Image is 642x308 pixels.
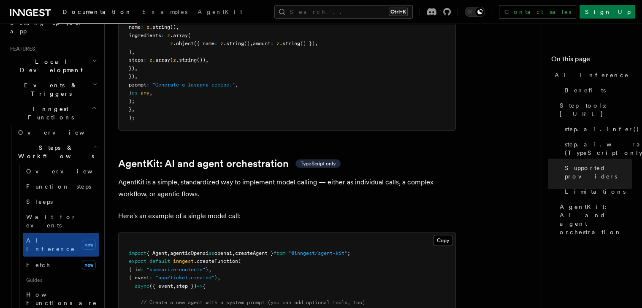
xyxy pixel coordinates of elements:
[194,258,238,264] span: .createFunction
[301,160,336,167] span: TypeScript only
[135,73,138,79] span: ,
[167,32,170,38] span: z
[132,90,138,96] span: as
[129,106,132,112] span: }
[18,129,105,136] span: Overview
[253,41,271,46] span: amount
[129,24,141,30] span: name
[26,237,75,252] span: AI Inference
[15,140,99,164] button: Steps & Workflows
[206,267,209,273] span: }
[161,32,164,38] span: :
[170,41,173,46] span: z
[170,250,209,256] span: agenticOpenai
[560,101,632,118] span: Step tools: [URL]
[82,240,96,250] span: new
[152,57,170,63] span: .array
[7,81,92,98] span: Events & Triggers
[129,65,135,71] span: })
[244,41,250,46] span: ()
[250,41,253,46] span: ,
[129,32,161,38] span: ingredients
[561,184,632,199] a: Limitations
[146,267,206,273] span: "summarize-contents"
[26,198,53,205] span: Sleeps
[315,41,318,46] span: ,
[23,233,99,257] a: AI Inferencenew
[26,168,113,175] span: Overview
[7,15,99,39] a: Setting up your app
[235,250,274,256] span: createAgent }
[7,46,35,52] span: Features
[129,267,141,273] span: { id
[465,7,485,17] button: Toggle dark mode
[561,160,632,184] a: Supported providers
[197,283,203,289] span: =>
[135,65,138,71] span: ,
[57,3,137,24] a: Documentation
[271,41,274,46] span: :
[149,90,152,96] span: ,
[238,258,241,264] span: (
[565,125,639,133] span: step.ai.infer()
[129,258,146,264] span: export
[173,283,176,289] span: ,
[137,3,192,23] a: Examples
[173,258,194,264] span: inngest
[565,164,632,181] span: Supported providers
[23,257,99,273] a: Fetchnew
[209,267,211,273] span: ,
[167,250,170,256] span: ,
[274,250,285,256] span: from
[347,250,350,256] span: ;
[235,82,238,88] span: ,
[560,203,632,236] span: AgentKit: AI and agent orchestration
[7,78,99,101] button: Events & Triggers
[129,82,146,88] span: prompt
[23,194,99,209] a: Sleeps
[141,267,144,273] span: :
[146,24,149,30] span: z
[279,41,300,46] span: .string
[433,235,453,246] button: Copy
[220,41,223,46] span: z
[149,258,170,264] span: default
[499,5,576,19] a: Contact sales
[170,57,173,63] span: (
[141,24,144,30] span: :
[149,24,170,30] span: .string
[274,5,413,19] button: Search...Ctrl+K
[206,57,209,63] span: ,
[209,250,214,256] span: as
[149,57,152,63] span: z
[132,49,135,55] span: ,
[129,115,135,121] span: );
[129,57,144,63] span: steps
[129,98,135,104] span: );
[214,275,217,281] span: }
[7,101,99,125] button: Inngest Functions
[152,82,235,88] span: "Generate a lasagna recipe."
[23,273,99,287] span: Guides
[555,71,629,79] span: AI Inference
[146,82,149,88] span: :
[561,137,632,160] a: step.ai.wrap() (TypeScript only)
[142,8,187,15] span: Examples
[26,183,91,190] span: Function steps
[23,164,99,179] a: Overview
[23,179,99,194] a: Function steps
[129,49,132,55] span: )
[173,57,176,63] span: z
[155,275,214,281] span: "app/ticket.created"
[288,250,347,256] span: "@inngest/agent-kit"
[26,213,76,229] span: Wait for events
[192,3,247,23] a: AgentKit
[556,98,632,122] a: Step tools: [URL]
[580,5,635,19] a: Sign Up
[300,41,315,46] span: () })
[118,158,341,170] a: AgentKit: AI and agent orchestrationTypeScript only
[23,209,99,233] a: Wait for events
[176,24,179,30] span: ,
[7,57,92,74] span: Local Development
[217,275,220,281] span: ,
